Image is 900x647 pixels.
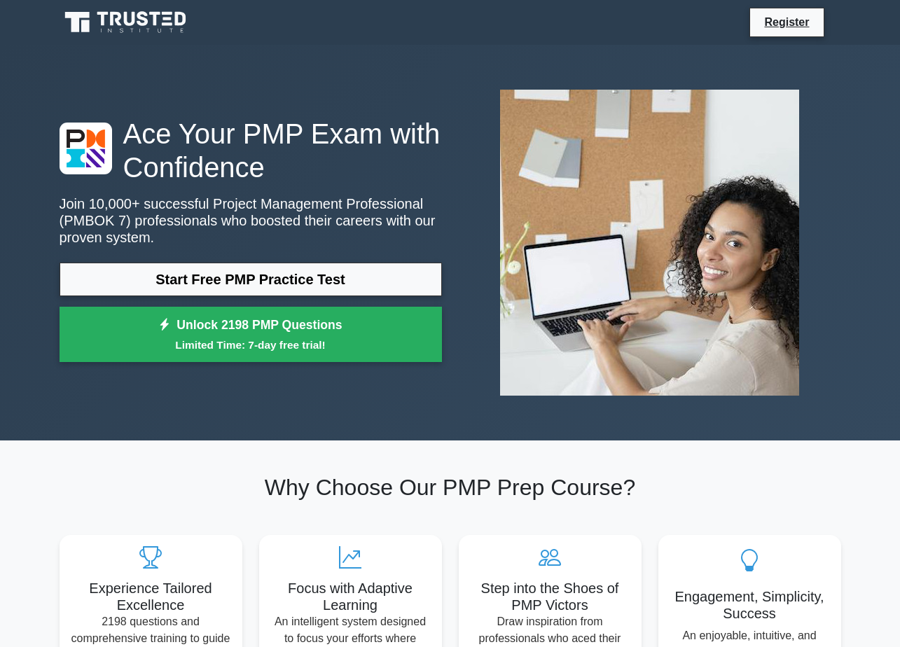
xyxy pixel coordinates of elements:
[60,117,442,184] h1: Ace Your PMP Exam with Confidence
[60,474,841,501] h2: Why Choose Our PMP Prep Course?
[270,580,431,613] h5: Focus with Adaptive Learning
[71,580,231,613] h5: Experience Tailored Excellence
[77,337,424,353] small: Limited Time: 7-day free trial!
[670,588,830,622] h5: Engagement, Simplicity, Success
[60,307,442,363] a: Unlock 2198 PMP QuestionsLimited Time: 7-day free trial!
[60,195,442,246] p: Join 10,000+ successful Project Management Professional (PMBOK 7) professionals who boosted their...
[470,580,630,613] h5: Step into the Shoes of PMP Victors
[60,263,442,296] a: Start Free PMP Practice Test
[756,13,817,31] a: Register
